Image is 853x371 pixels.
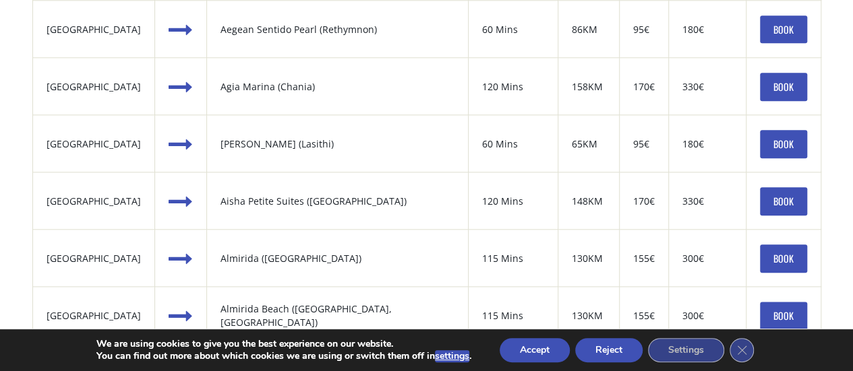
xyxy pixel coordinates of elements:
[633,309,655,323] div: 155€
[47,137,141,151] div: [GEOGRAPHIC_DATA]
[47,195,141,208] div: [GEOGRAPHIC_DATA]
[482,137,544,151] div: 60 Mins
[633,23,655,36] div: 95€
[572,137,606,151] div: 65KM
[500,338,570,362] button: Accept
[482,23,544,36] div: 60 Mins
[730,338,754,362] button: Close GDPR Cookie Banner
[572,309,606,323] div: 130KM
[633,137,655,151] div: 95€
[760,187,807,215] a: BOOK
[435,350,469,362] button: settings
[47,23,141,36] div: [GEOGRAPHIC_DATA]
[47,80,141,94] div: [GEOGRAPHIC_DATA]
[482,80,544,94] div: 120 Mins
[682,252,732,265] div: 300€
[682,309,732,323] div: 300€
[47,252,141,265] div: [GEOGRAPHIC_DATA]
[682,80,732,94] div: 330€
[682,195,732,208] div: 330€
[633,195,655,208] div: 170€
[96,338,471,350] p: We are using cookies to give you the best experience on our website.
[572,195,606,208] div: 148KM
[96,350,471,362] p: You can find out more about which cookies we are using or switch them off in .
[760,15,807,44] a: BOOK
[572,23,606,36] div: 86KM
[220,252,454,265] div: Almirida ([GEOGRAPHIC_DATA])
[572,252,606,265] div: 130KM
[682,23,732,36] div: 180€
[760,302,807,330] a: BOOK
[682,137,732,151] div: 180€
[220,302,454,329] div: Almirida Beach ([GEOGRAPHIC_DATA], [GEOGRAPHIC_DATA])
[220,137,454,151] div: [PERSON_NAME] (Lasithi)
[220,23,454,36] div: Aegean Sentido Pearl (Rethymnon)
[633,252,655,265] div: 155€
[633,80,655,94] div: 170€
[220,80,454,94] div: Agia Marina (Chania)
[482,252,544,265] div: 115 Mins
[220,195,454,208] div: Aisha Petite Suites ([GEOGRAPHIC_DATA])
[760,73,807,101] a: BOOK
[482,195,544,208] div: 120 Mins
[575,338,643,362] button: Reject
[760,244,807,273] a: BOOK
[648,338,724,362] button: Settings
[760,130,807,158] a: BOOK
[47,309,141,323] div: [GEOGRAPHIC_DATA]
[482,309,544,323] div: 115 Mins
[572,80,606,94] div: 158KM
